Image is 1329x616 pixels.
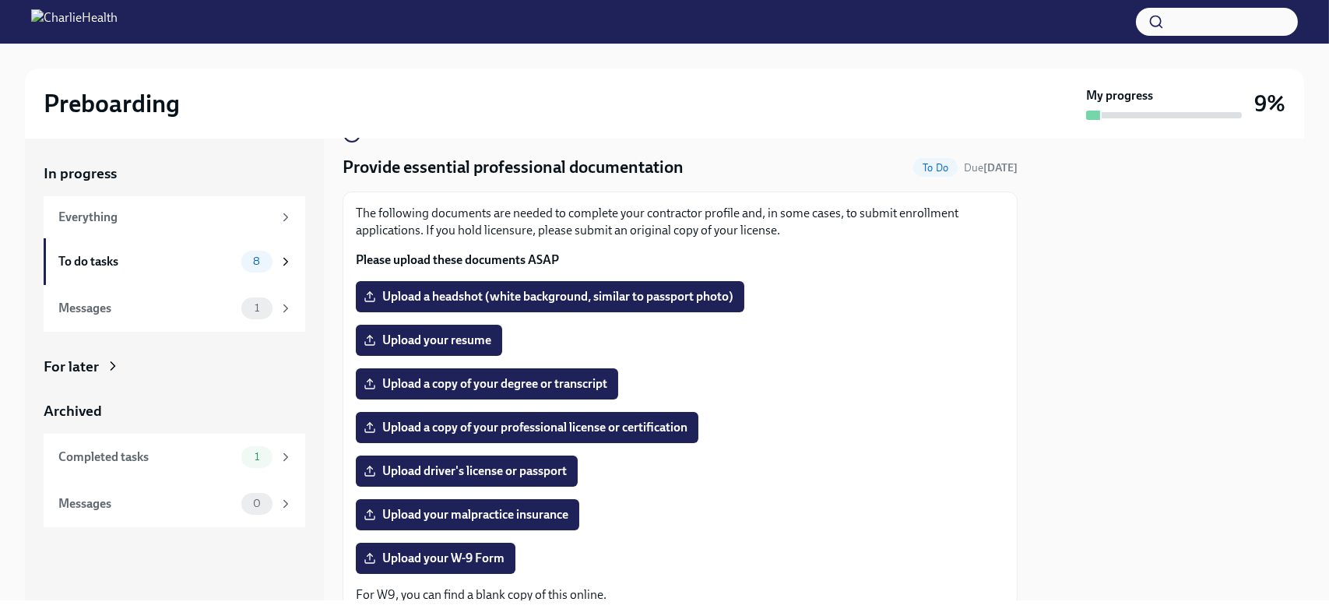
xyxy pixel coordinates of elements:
[44,434,305,480] a: Completed tasks1
[367,376,607,392] span: Upload a copy of your degree or transcript
[58,300,235,317] div: Messages
[356,205,1004,239] p: The following documents are needed to complete your contractor profile and, in some cases, to sub...
[356,368,618,400] label: Upload a copy of your degree or transcript
[367,333,491,348] span: Upload your resume
[58,209,272,226] div: Everything
[1254,90,1285,118] h3: 9%
[44,401,305,421] a: Archived
[44,238,305,285] a: To do tasks8
[44,357,305,377] a: For later
[44,285,305,332] a: Messages1
[964,160,1018,175] span: October 7th, 2025 08:00
[964,161,1018,174] span: Due
[356,252,559,267] strong: Please upload these documents ASAP
[367,507,568,523] span: Upload your malpractice insurance
[44,88,180,119] h2: Preboarding
[356,412,698,443] label: Upload a copy of your professional license or certification
[58,495,235,512] div: Messages
[356,456,578,487] label: Upload driver's license or passport
[356,543,515,574] label: Upload your W-9 Form
[983,161,1018,174] strong: [DATE]
[356,325,502,356] label: Upload your resume
[367,463,567,479] span: Upload driver's license or passport
[44,357,99,377] div: For later
[31,9,118,34] img: CharlieHealth
[44,164,305,184] a: In progress
[913,162,958,174] span: To Do
[245,302,269,314] span: 1
[343,156,684,179] h4: Provide essential professional documentation
[58,253,235,270] div: To do tasks
[367,551,505,566] span: Upload your W-9 Form
[1086,87,1153,104] strong: My progress
[58,449,235,466] div: Completed tasks
[244,498,270,509] span: 0
[244,255,269,267] span: 8
[245,451,269,463] span: 1
[367,289,733,304] span: Upload a headshot (white background, similar to passport photo)
[44,196,305,238] a: Everything
[367,420,687,435] span: Upload a copy of your professional license or certification
[356,499,579,530] label: Upload your malpractice insurance
[356,586,1004,604] p: For W9, you can find a blank copy of this online.
[44,480,305,527] a: Messages0
[356,281,744,312] label: Upload a headshot (white background, similar to passport photo)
